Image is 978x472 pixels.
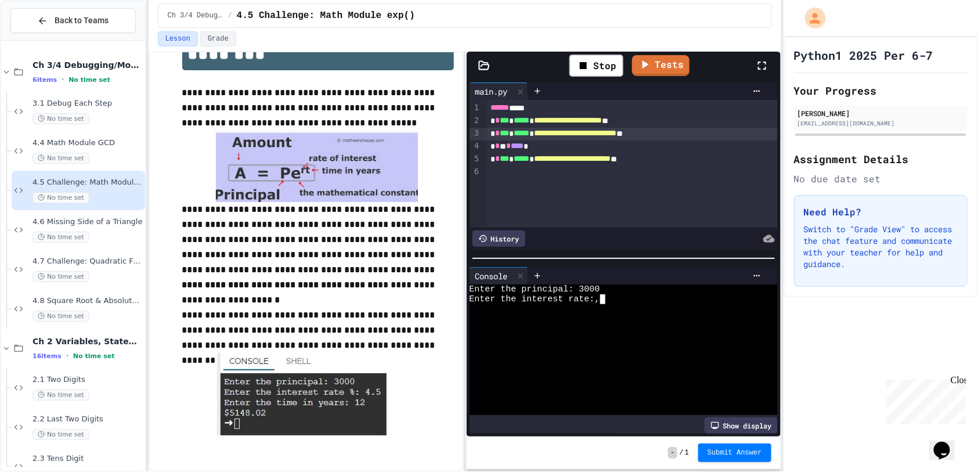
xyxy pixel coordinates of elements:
span: 4.5 Challenge: Math Module exp() [33,178,143,188]
span: Ch 2 Variables, Statements & Expressions [33,336,143,347]
span: No time set [68,76,110,84]
span: Ch 3/4 Debugging/Modules [33,60,143,70]
button: Submit Answer [698,444,771,462]
span: Back to Teams [55,15,109,27]
span: • [62,75,64,84]
span: 1 [685,448,689,457]
p: Switch to "Grade View" to access the chat feature and communicate with your teacher for help and ... [804,224,958,270]
div: 5 [470,153,481,166]
button: Lesson [158,31,198,46]
button: Back to Teams [10,8,136,33]
div: My Account [793,5,829,31]
span: No time set [33,390,89,401]
div: 4 [470,140,481,153]
div: Chat with us now!Close [5,5,80,74]
h2: Assignment Details [794,151,968,167]
div: History [472,230,525,247]
span: / [680,448,684,457]
span: No time set [33,311,89,322]
span: 2.2 Last Two Digits [33,415,143,424]
span: No time set [33,113,89,124]
span: 2.3 Tens Digit [33,454,143,464]
a: Tests [632,55,690,76]
div: 6 [470,166,481,178]
iframe: chat widget [929,426,966,460]
div: 1 [470,102,481,115]
div: Console [470,267,528,284]
span: No time set [33,429,89,440]
span: 6 items [33,76,57,84]
span: Enter the interest rate:, [470,294,600,304]
iframe: chat widget [882,375,966,424]
div: 2 [470,115,481,128]
span: No time set [33,232,89,243]
div: Show display [705,417,778,434]
span: / [228,11,232,20]
span: 4.8 Square Root & Absolute Value [33,296,143,306]
h2: Your Progress [794,82,968,99]
span: 4.6 Missing Side of a Triangle [33,217,143,227]
div: No due date set [794,172,968,186]
span: No time set [33,192,89,203]
span: - [668,447,677,459]
div: [EMAIL_ADDRESS][DOMAIN_NAME] [797,119,964,128]
span: 4.4 Math Module GCD [33,138,143,148]
span: 4.7 Challenge: Quadratic Formula [33,257,143,266]
span: 3.1 Debug Each Step [33,99,143,109]
span: Enter the principal: 3000 [470,284,600,294]
div: [PERSON_NAME] [797,108,964,118]
div: main.py [470,82,528,100]
span: Ch 3/4 Debugging/Modules [168,11,223,20]
button: Grade [200,31,236,46]
span: • [66,351,68,361]
span: No time set [73,352,115,360]
h1: Python1 2025 Per 6-7 [794,47,933,63]
span: Submit Answer [708,448,762,457]
div: Console [470,270,514,282]
span: No time set [33,271,89,282]
div: 3 [470,128,481,140]
h3: Need Help? [804,205,958,219]
div: main.py [470,85,514,98]
span: No time set [33,153,89,164]
span: 4.5 Challenge: Math Module exp() [237,9,415,23]
span: 16 items [33,352,62,360]
span: 2.1 Two Digits [33,375,143,385]
div: Stop [569,55,623,77]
